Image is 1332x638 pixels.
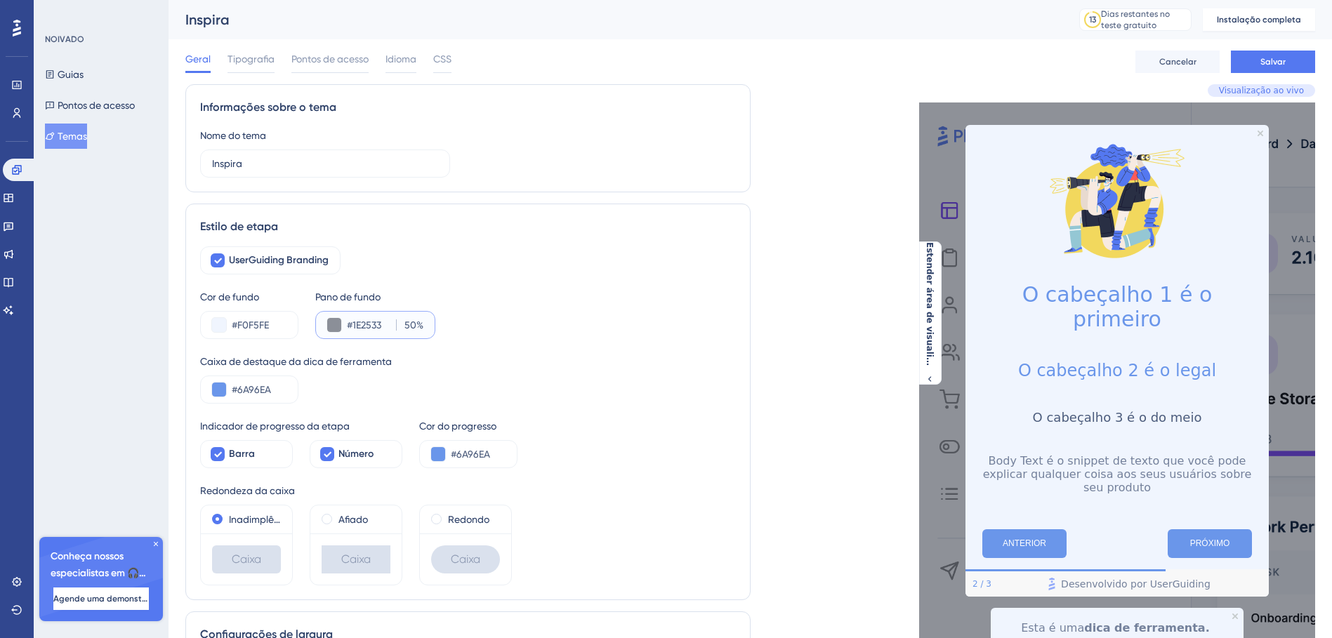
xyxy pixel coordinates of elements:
[1219,85,1304,96] span: Visualização ao vivo
[45,34,84,45] div: NOIVADO
[977,282,1258,331] h1: O cabeçalho 1 é o primeiro
[918,242,941,384] button: Estender área de visualização
[396,317,423,333] label: %
[982,529,1067,558] button: Previous
[1047,131,1187,271] img: Modal Media
[51,548,152,582] span: Conheça nossos especialistas em 🎧 integração
[977,410,1258,425] h3: O cabeçalho 3 é o do meio
[419,418,517,434] div: Cor do progresso
[45,93,135,118] button: Pontos de acesso
[200,99,736,116] div: Informações sobre o tema
[1089,14,1096,25] div: 13
[229,511,281,528] label: Inadimplência
[1084,621,1210,634] b: dica de ferramenta.
[385,51,416,67] span: Idioma
[212,545,281,573] div: Caixa
[1101,8,1187,31] div: Dias restantes no teste gratuito
[1061,576,1211,592] span: Desenvolvido por UserGuiding
[212,156,438,171] input: Theme Name
[972,578,991,590] div: Step 2 of 3
[228,51,275,67] span: Tipografia
[185,51,211,67] span: Geral
[322,545,390,573] div: Caixa
[200,127,266,144] div: Nome do tema
[924,242,935,370] span: Estender área de visualização
[200,288,298,305] div: Cor de fundo
[1203,8,1315,31] button: Instalação completa
[45,124,87,149] button: Temas
[448,511,489,528] label: Redondo
[977,454,1258,494] p: Body Text é o snippet de texto que você pode explicar qualquer coisa aos seus usuários sobre seu ...
[200,418,402,434] div: Indicador de progresso da etapa
[338,511,368,528] label: Afiado
[977,361,1258,380] h2: O cabeçalho 2 é o legal
[1135,51,1220,73] button: Cancelar
[1231,51,1315,73] button: Salvar
[229,446,255,463] span: Barra
[53,587,149,610] button: Agende uma demonstração
[401,317,416,333] input: %
[1217,14,1301,25] span: Instalação completa
[185,10,1044,29] div: Inspira
[58,66,84,83] font: Guias
[433,51,451,67] span: CSS
[53,593,149,604] span: Agende uma demonstração
[45,62,84,87] button: Guias
[58,128,87,145] font: Temas
[1021,621,1210,634] font: Esta é uma
[200,353,736,370] div: Caixa de destaque da dica de ferramenta
[1258,131,1263,136] div: Close Preview
[229,252,329,269] span: UserGuiding Branding
[200,218,736,235] div: Estilo de etapa
[291,51,369,67] span: Pontos de acesso
[200,482,736,499] div: Redondeza da caixa
[965,571,1269,597] div: Footer
[1159,56,1196,67] span: Cancelar
[58,97,135,114] font: Pontos de acesso
[431,545,500,573] div: Caixa
[1260,56,1286,67] span: Salvar
[338,446,374,463] span: Número
[315,288,435,305] div: Pano de fundo
[1168,529,1252,558] button: Next
[1232,613,1238,619] div: Close Preview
